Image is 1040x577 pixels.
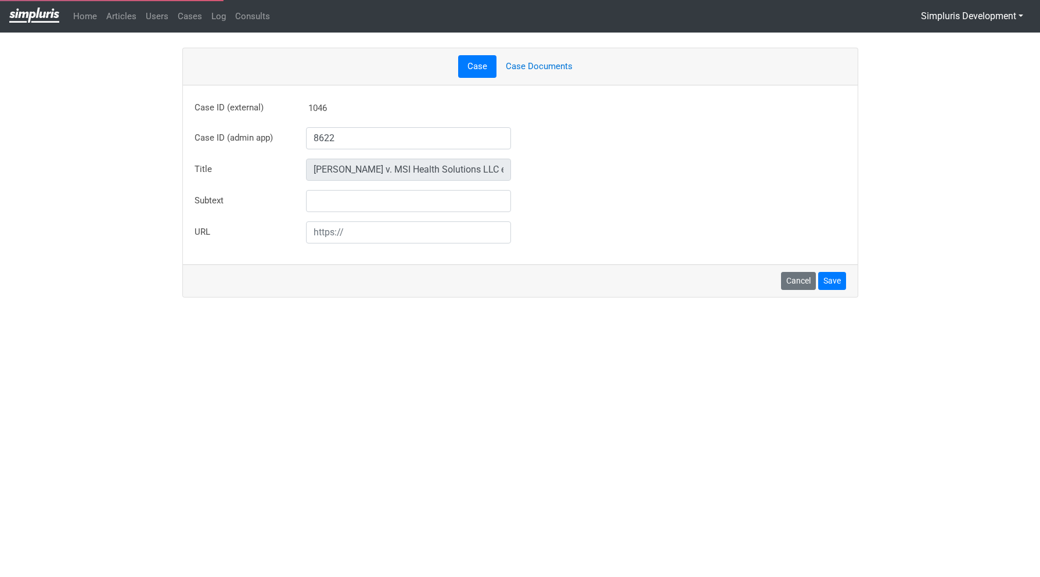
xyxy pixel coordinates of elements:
button: Simpluris Development [913,5,1031,27]
label: URL [186,221,297,243]
input: https:// [306,221,512,243]
a: Cancel [781,272,816,290]
span: 1046 [308,103,327,113]
img: Privacy-class-action [9,8,59,23]
a: Case [458,55,496,78]
a: Cases [173,5,207,28]
a: Home [69,5,102,28]
a: Case Documents [496,55,582,78]
a: Log [207,5,231,28]
label: Title [186,159,297,181]
a: Articles [102,5,141,28]
a: Consults [231,5,275,28]
label: Subtext [186,190,297,212]
button: Save [818,272,846,290]
label: Case ID (admin app) [186,127,297,149]
a: Users [141,5,173,28]
label: Case ID (external) [186,97,297,119]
